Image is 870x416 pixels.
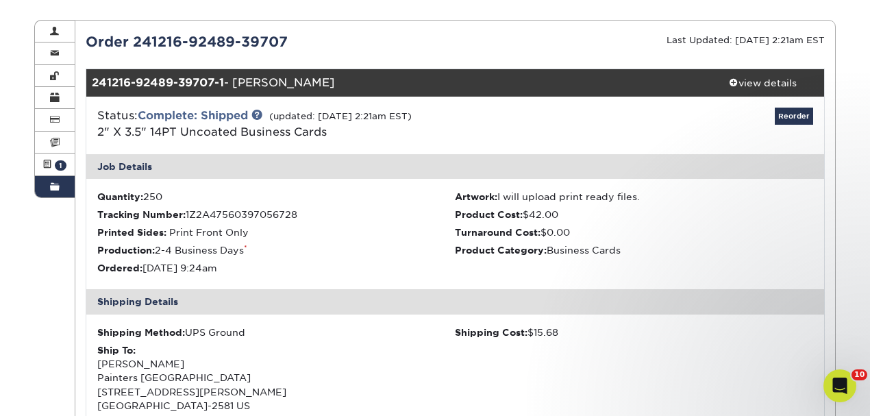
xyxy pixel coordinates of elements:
[775,108,813,125] a: Reorder
[173,22,200,49] img: Profile image for Jenny
[27,27,119,47] img: logo
[217,324,239,334] span: Help
[86,69,701,97] div: - [PERSON_NAME]
[35,154,75,175] a: 1
[183,290,274,345] button: Help
[169,227,249,238] span: Print Front Only
[86,154,825,179] div: Job Details
[97,190,456,204] li: 250
[455,209,523,220] strong: Product Cost:
[97,327,185,338] strong: Shipping Method:
[455,191,497,202] strong: Artwork:
[701,76,824,90] div: view details
[91,290,182,345] button: Messages
[97,227,166,238] strong: Printed Sides:
[97,191,143,202] strong: Quantity:
[455,190,813,204] li: I will upload print ready files.
[86,289,825,314] div: Shipping Details
[97,245,155,256] strong: Production:
[61,207,140,221] div: [PERSON_NAME]
[97,343,456,413] div: [PERSON_NAME] Painters [GEOGRAPHIC_DATA] [STREET_ADDRESS][PERSON_NAME] [GEOGRAPHIC_DATA]-2581 US
[28,252,229,266] div: Send us a message
[147,22,174,49] img: Profile image for Irene
[14,240,260,292] div: Send us a messageWe typically reply in a few minutes
[852,369,867,380] span: 10
[455,208,813,221] li: $42.00
[87,108,578,140] div: Status:
[138,109,248,122] a: Complete: Shipped
[114,324,161,334] span: Messages
[97,262,142,273] strong: Ordered:
[97,326,456,339] div: UPS Ground
[269,111,412,121] small: (updated: [DATE] 2:21am EST)
[97,209,186,220] strong: Tracking Number:
[455,225,813,239] li: $0.00
[28,266,229,280] div: We typically reply in a few minutes
[14,182,260,232] div: Profile image for JennyLet us know if we can assist further. Have a wonderful day.[PERSON_NAME]•4...
[97,261,456,275] li: [DATE] 9:24am
[28,173,246,187] div: Recent message
[823,369,856,402] iframe: Intercom live chat
[55,160,66,171] span: 1
[14,161,260,233] div: Recent messageProfile image for JennyLet us know if we can assist further. Have a wonderful day.[...
[97,243,456,257] li: 2-4 Business Days
[97,125,327,138] a: 2" X 3.5" 14PT Uncoated Business Cards
[75,32,456,52] div: Order 241216-92489-39707
[236,22,260,47] div: Close
[455,327,527,338] strong: Shipping Cost:
[455,326,813,339] div: $15.68
[30,324,61,334] span: Home
[455,245,547,256] strong: Product Category:
[455,227,540,238] strong: Turnaround Cost:
[667,35,825,45] small: Last Updated: [DATE] 2:21am EST
[97,345,136,356] strong: Ship To:
[199,22,226,49] img: Profile image for Avery
[143,207,182,221] div: • 4h ago
[27,97,247,121] p: Hi [PERSON_NAME]
[61,194,343,205] span: Let us know if we can assist further. Have a wonderful day.
[186,209,297,220] span: 1Z2A47560397056728
[701,69,824,97] a: view details
[28,193,55,221] img: Profile image for Jenny
[92,76,224,89] strong: 241216-92489-39707-1
[27,121,247,144] p: How can we help?
[455,243,813,257] li: Business Cards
